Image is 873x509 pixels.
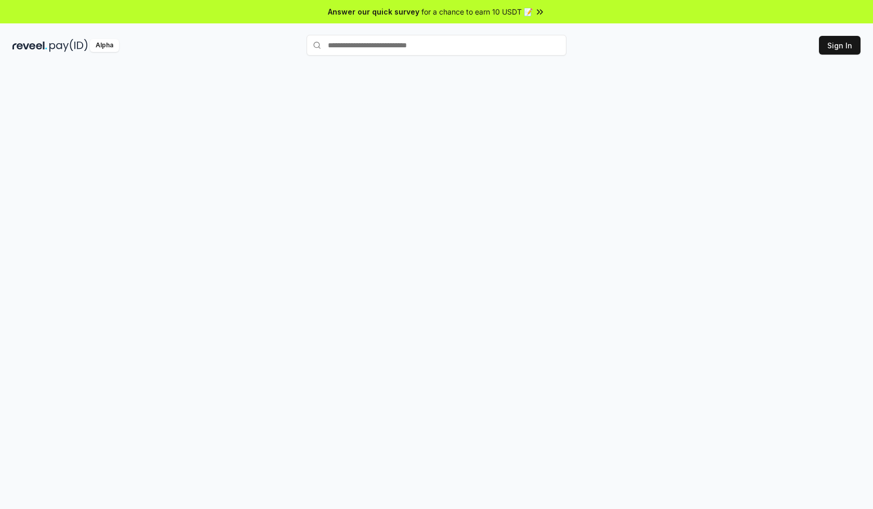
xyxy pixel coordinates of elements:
[421,6,533,17] span: for a chance to earn 10 USDT 📝
[819,36,861,55] button: Sign In
[12,39,47,52] img: reveel_dark
[328,6,419,17] span: Answer our quick survey
[49,39,88,52] img: pay_id
[90,39,119,52] div: Alpha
